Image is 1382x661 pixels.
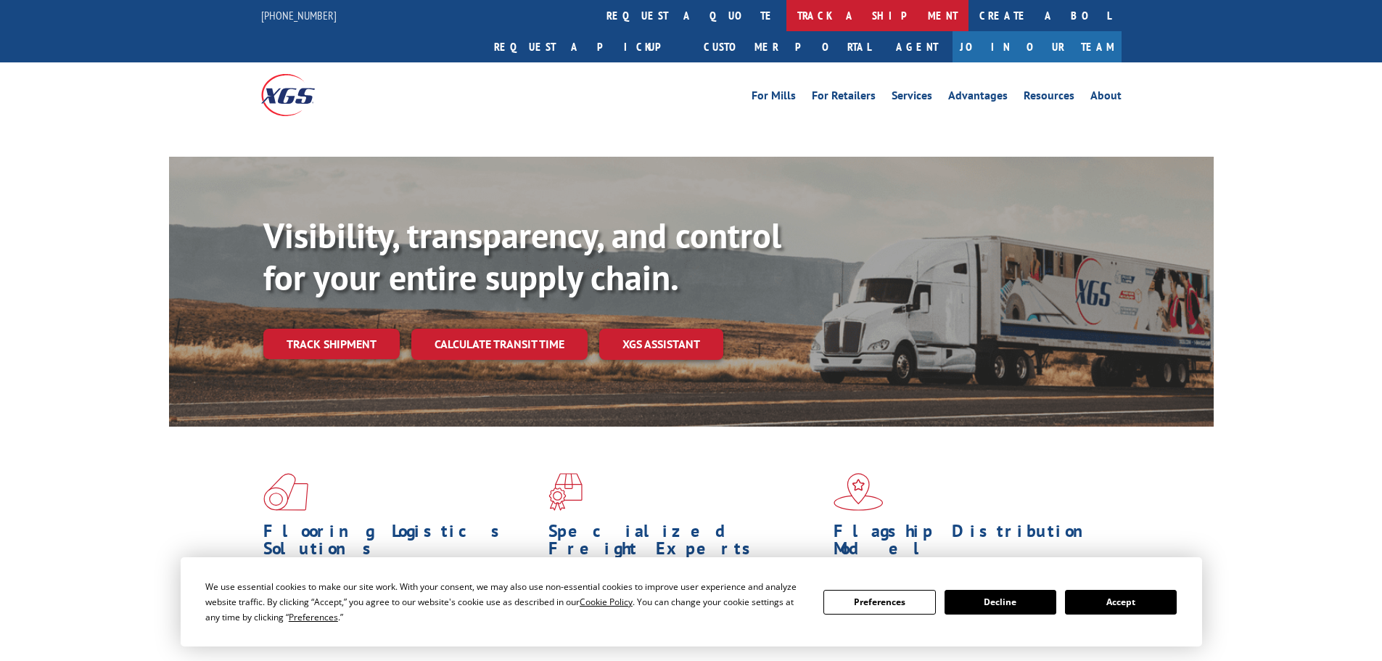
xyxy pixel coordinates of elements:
[823,590,935,615] button: Preferences
[693,31,881,62] a: Customer Portal
[834,522,1108,564] h1: Flagship Distribution Model
[812,90,876,106] a: For Retailers
[289,611,338,623] span: Preferences
[411,329,588,360] a: Calculate transit time
[261,8,337,22] a: [PHONE_NUMBER]
[881,31,953,62] a: Agent
[548,473,583,511] img: xgs-icon-focused-on-flooring-red
[1065,590,1177,615] button: Accept
[263,213,781,300] b: Visibility, transparency, and control for your entire supply chain.
[483,31,693,62] a: Request a pickup
[945,590,1056,615] button: Decline
[834,473,884,511] img: xgs-icon-flagship-distribution-model-red
[948,90,1008,106] a: Advantages
[953,31,1122,62] a: Join Our Team
[205,579,806,625] div: We use essential cookies to make our site work. With your consent, we may also use non-essential ...
[1024,90,1074,106] a: Resources
[892,90,932,106] a: Services
[263,522,538,564] h1: Flooring Logistics Solutions
[263,329,400,359] a: Track shipment
[580,596,633,608] span: Cookie Policy
[599,329,723,360] a: XGS ASSISTANT
[1090,90,1122,106] a: About
[752,90,796,106] a: For Mills
[181,557,1202,646] div: Cookie Consent Prompt
[263,473,308,511] img: xgs-icon-total-supply-chain-intelligence-red
[548,522,823,564] h1: Specialized Freight Experts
